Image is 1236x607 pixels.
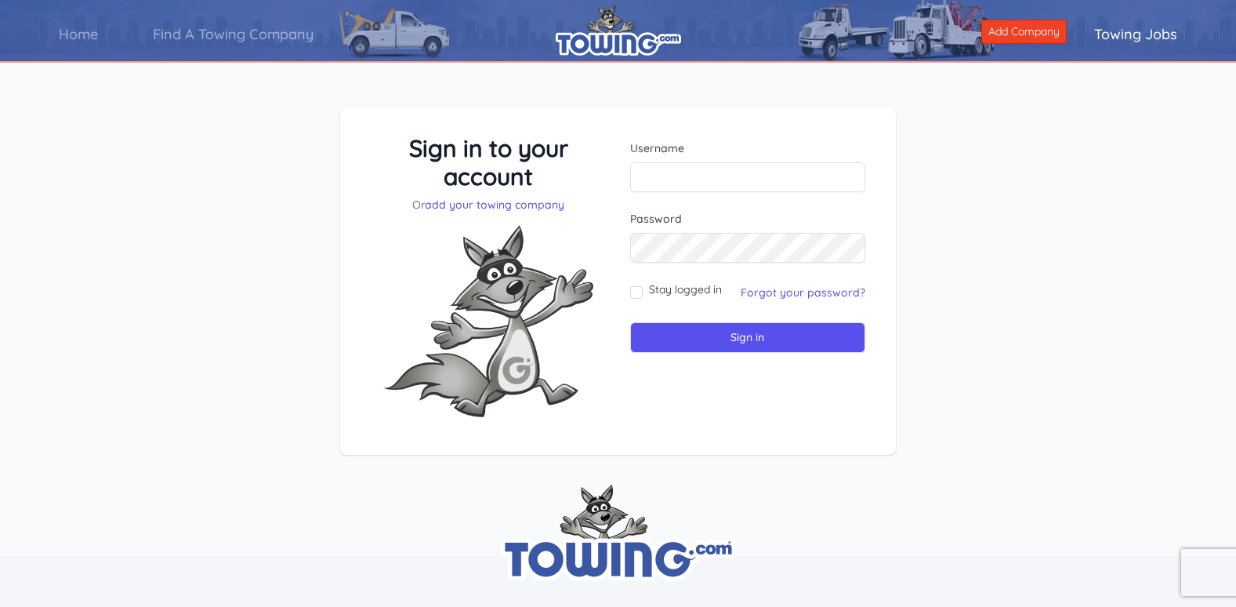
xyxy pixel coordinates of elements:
[425,198,564,212] a: add your towing company
[31,12,125,56] a: Home
[630,322,866,353] input: Sign in
[556,4,681,56] img: logo.png
[125,12,341,56] a: Find A Towing Company
[371,134,607,191] h3: Sign in to your account
[630,211,866,227] label: Password
[649,282,722,297] label: Stay logged in
[1067,12,1205,56] a: Towing Jobs
[501,485,736,581] img: towing
[741,285,865,300] a: Forgot your password?
[630,140,866,156] label: Username
[981,20,1067,44] a: Add Company
[371,197,607,213] p: Or
[371,213,606,430] img: Fox-Excited.png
